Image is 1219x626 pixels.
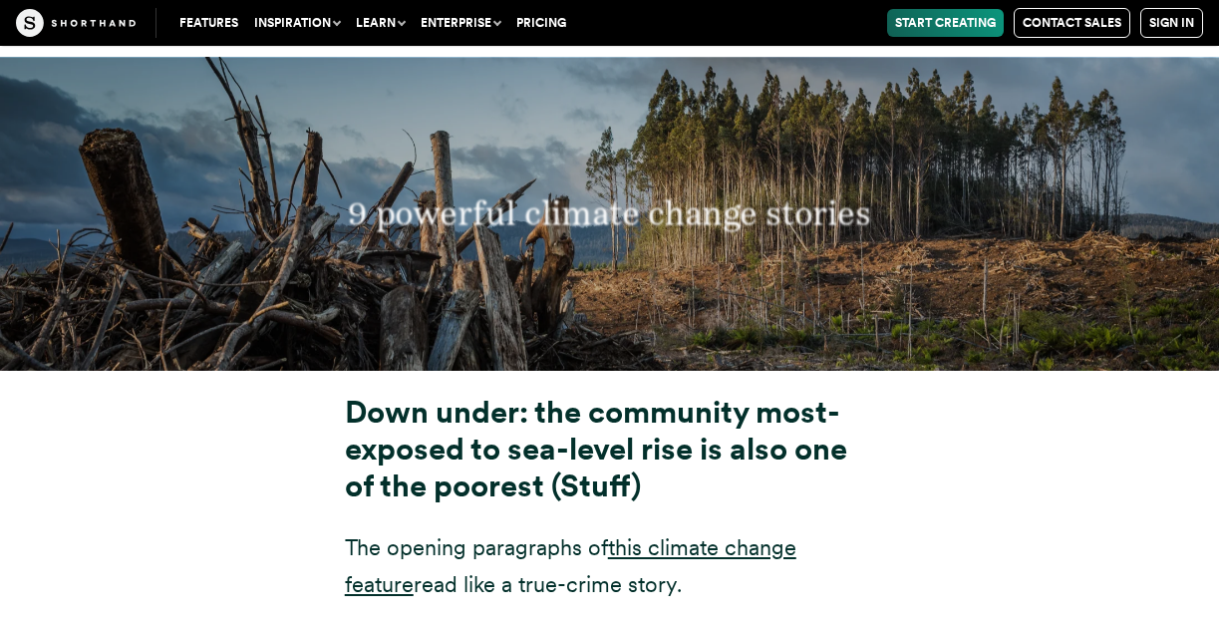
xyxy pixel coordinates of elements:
p: The opening paragraphs of read like a true-crime story. [345,529,875,604]
a: Contact Sales [1014,8,1130,38]
a: this climate change feature [345,534,796,597]
button: Enterprise [413,9,508,37]
button: Learn [348,9,413,37]
img: The Craft [16,9,136,37]
a: Sign in [1140,8,1203,38]
a: Start Creating [887,9,1004,37]
h3: 9 powerful climate change stories [224,194,995,234]
a: Pricing [508,9,574,37]
strong: Down under: the community most-exposed to sea-level rise is also one of the poorest (Stuff) [345,394,847,504]
a: Features [171,9,246,37]
button: Inspiration [246,9,348,37]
